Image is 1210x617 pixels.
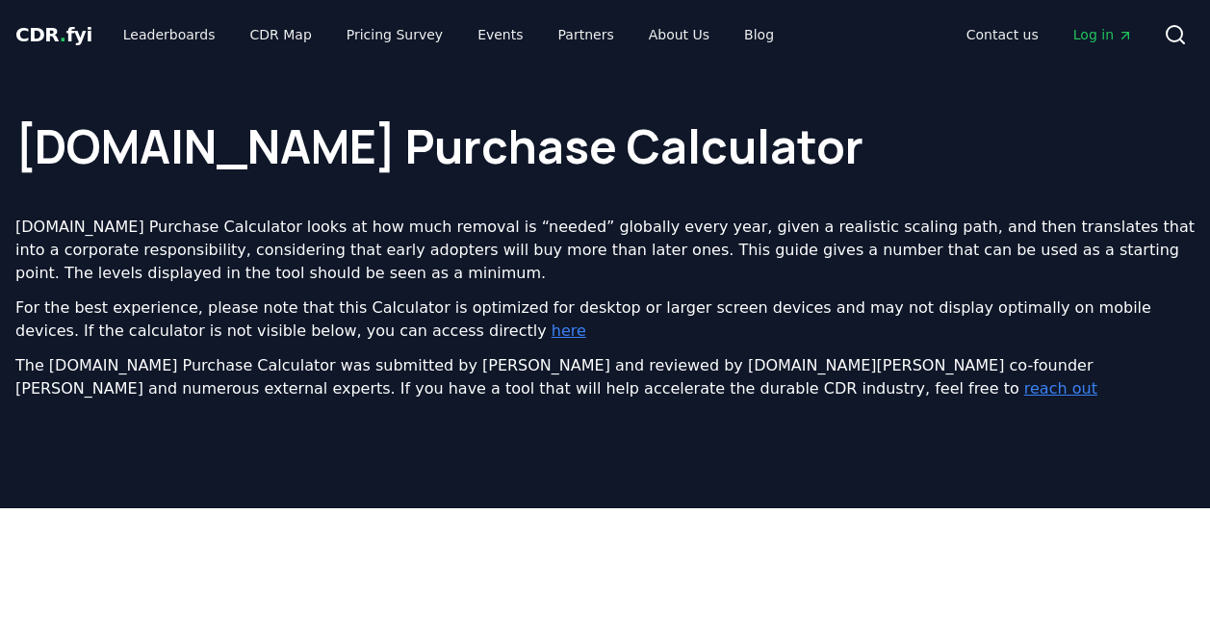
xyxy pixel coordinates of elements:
h1: [DOMAIN_NAME] Purchase Calculator [15,85,1195,169]
span: Log in [1073,25,1133,44]
span: CDR fyi [15,23,92,46]
a: Pricing Survey [331,17,458,52]
a: About Us [633,17,725,52]
a: CDR Map [235,17,327,52]
span: . [60,23,66,46]
nav: Main [108,17,789,52]
a: here [552,321,586,340]
a: reach out [1024,379,1097,398]
a: Blog [729,17,789,52]
a: Leaderboards [108,17,231,52]
nav: Main [951,17,1148,52]
a: Log in [1058,17,1148,52]
a: Partners [543,17,630,52]
a: Events [462,17,538,52]
p: [DOMAIN_NAME] Purchase Calculator looks at how much removal is “needed” globally every year, give... [15,216,1195,285]
p: The [DOMAIN_NAME] Purchase Calculator was submitted by [PERSON_NAME] and reviewed by [DOMAIN_NAME... [15,354,1195,400]
a: CDR.fyi [15,21,92,48]
p: For the best experience, please note that this Calculator is optimized for desktop or larger scre... [15,296,1195,343]
a: Contact us [951,17,1054,52]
